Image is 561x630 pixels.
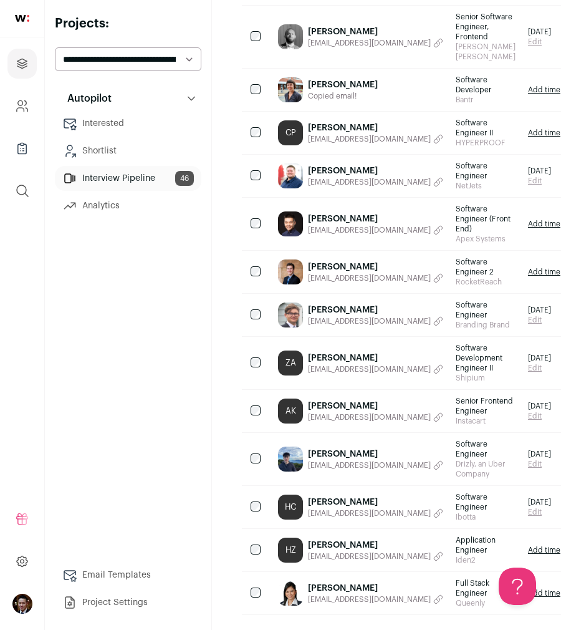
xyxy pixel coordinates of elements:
[528,267,560,277] a: Add time
[528,219,560,229] a: Add time
[55,138,201,163] a: Shortlist
[308,316,431,326] span: [EMAIL_ADDRESS][DOMAIN_NAME]
[528,545,560,555] a: Add time
[55,86,201,111] button: Autopilot
[528,401,551,411] span: [DATE]
[308,38,431,48] span: [EMAIL_ADDRESS][DOMAIN_NAME]
[12,594,32,614] img: 232269-medium_jpg
[308,165,443,177] a: [PERSON_NAME]
[308,448,443,460] a: [PERSON_NAME]
[55,111,201,136] a: Interested
[60,91,112,106] p: Autopilot
[278,447,303,472] img: 854259ab79fa6ba1379ab766a26bea03d6cdb459e79c33117d661635b0b25baf.jpg
[278,495,303,520] a: HC
[278,163,303,188] img: 4a5de1df68ad7e0d6149211813ae368cd19db56a7448a0dd85e294ef71c22533.jpg
[55,166,201,191] a: Interview Pipeline46
[528,459,551,469] a: Edit
[55,193,201,218] a: Analytics
[308,594,443,604] button: [EMAIL_ADDRESS][DOMAIN_NAME]
[456,343,515,373] span: Software Development Engineer II
[308,38,443,48] button: [EMAIL_ADDRESS][DOMAIN_NAME]
[308,177,443,187] button: [EMAIL_ADDRESS][DOMAIN_NAME]
[456,598,515,608] span: Queenly
[308,273,431,283] span: [EMAIL_ADDRESS][DOMAIN_NAME]
[499,568,536,605] iframe: Help Scout Beacon - Open
[278,399,303,424] a: AK
[528,507,551,517] a: Edit
[308,134,431,144] span: [EMAIL_ADDRESS][DOMAIN_NAME]
[456,439,515,459] span: Software Engineer
[308,582,443,594] a: [PERSON_NAME]
[308,352,443,364] a: [PERSON_NAME]
[308,273,443,283] button: [EMAIL_ADDRESS][DOMAIN_NAME]
[308,460,443,470] button: [EMAIL_ADDRESS][DOMAIN_NAME]
[456,320,515,330] span: Branding Brand
[456,42,515,62] span: [PERSON_NAME] [PERSON_NAME]
[7,133,37,163] a: Company Lists
[278,351,303,376] a: ZA
[456,257,515,277] span: Software Engineer 2
[308,364,443,374] button: [EMAIL_ADDRESS][DOMAIN_NAME]
[528,85,560,95] a: Add time
[456,277,515,287] span: RocketReach
[456,75,515,95] span: Software Developer
[308,122,443,134] a: [PERSON_NAME]
[456,204,515,234] span: Software Engineer (Front End)
[308,79,378,91] a: [PERSON_NAME]
[278,303,303,327] img: d81b4eb7cfe511e2dbc7a8276cf4c06dfc9fbfc0e91dc0b073ec1fa18cc70d1b.jpg
[308,364,431,374] span: [EMAIL_ADDRESS][DOMAIN_NAME]
[456,373,515,383] span: Shipium
[308,213,443,225] a: [PERSON_NAME]
[528,176,551,186] a: Edit
[456,396,515,416] span: Senior Frontend Engineer
[528,305,551,315] span: [DATE]
[308,496,443,508] a: [PERSON_NAME]
[456,181,515,191] span: NetJets
[175,171,194,186] span: 46
[278,77,303,102] img: 43780273325e19bcc7045d90d1abe388c962e55c58dd11dfc50749cb202394d1.jpg
[7,91,37,121] a: Company and ATS Settings
[278,211,303,236] img: 3864298e1e80b7dcf1038d59b210165e8b3e851c05ee11b28c7b24ac79e9789f.jpg
[456,138,515,148] span: HYPERPROOF
[456,416,515,426] span: Instacart
[528,497,551,507] span: [DATE]
[308,539,443,551] a: [PERSON_NAME]
[278,259,303,284] img: f000869c217cb3f5a47f15f4f5e7948d5013c788b8a801fd246c4f6cb5e951d8.jpg
[456,118,515,138] span: Software Engineer II
[456,512,515,522] span: Ibotta
[528,588,560,598] a: Add time
[308,508,443,518] button: [EMAIL_ADDRESS][DOMAIN_NAME]
[308,594,431,604] span: [EMAIL_ADDRESS][DOMAIN_NAME]
[7,49,37,79] a: Projects
[278,581,303,606] img: 7f7a684b41efe2b39ea78d7dbcf1bcf9e5d155eee120d73c0a90710c1dfb472b.jpg
[528,363,551,373] a: Edit
[528,411,551,421] a: Edit
[308,400,443,412] a: [PERSON_NAME]
[456,555,515,565] span: Iden2
[308,551,443,561] button: [EMAIL_ADDRESS][DOMAIN_NAME]
[308,508,431,518] span: [EMAIL_ADDRESS][DOMAIN_NAME]
[308,304,443,316] a: [PERSON_NAME]
[12,594,32,614] button: Open dropdown
[15,15,29,22] img: wellfound-shorthand-0d5821cbd27db2630d0214b213865d53afaa358527fdda9d0ea32b1df1b89c2c.svg
[456,12,515,42] span: Senior Software Engineer, Frontend
[308,551,431,561] span: [EMAIL_ADDRESS][DOMAIN_NAME]
[528,449,551,459] span: [DATE]
[55,15,201,32] h2: Projects:
[528,128,560,138] a: Add time
[308,412,443,422] button: [EMAIL_ADDRESS][DOMAIN_NAME]
[456,234,515,244] span: Apex Systems
[308,316,443,326] button: [EMAIL_ADDRESS][DOMAIN_NAME]
[278,538,303,563] a: HZ
[528,37,551,47] a: Edit
[308,177,431,187] span: [EMAIL_ADDRESS][DOMAIN_NAME]
[456,578,515,598] span: Full Stack Engineer
[456,300,515,320] span: Software Engineer
[528,353,551,363] span: [DATE]
[456,95,515,105] span: Bantr
[308,225,443,235] button: [EMAIL_ADDRESS][DOMAIN_NAME]
[456,492,515,512] span: Software Engineer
